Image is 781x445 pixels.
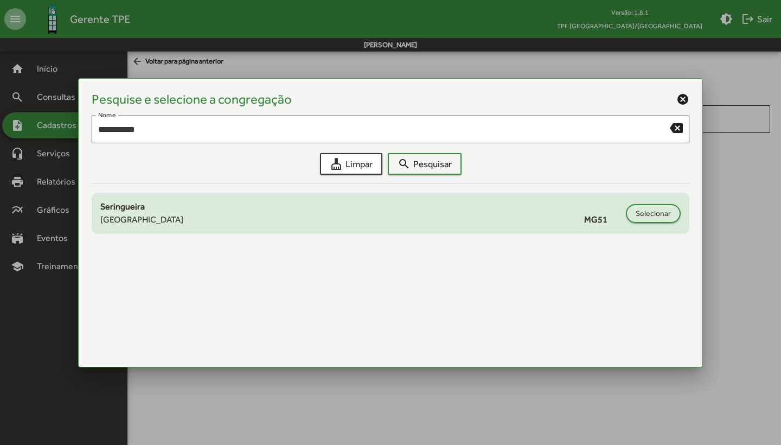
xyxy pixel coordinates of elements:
[330,157,343,170] mat-icon: cleaning_services
[670,121,683,134] mat-icon: backspace
[584,213,620,226] span: MG51
[92,92,292,107] h4: Pesquise e selecione a congregação
[100,201,145,212] span: Seringueira
[626,204,681,223] button: Selecionar
[100,213,183,226] span: [GEOGRAPHIC_DATA]
[636,204,671,223] span: Selecionar
[388,153,462,175] button: Pesquisar
[330,154,373,174] span: Limpar
[676,93,689,106] mat-icon: cancel
[320,153,382,175] button: Limpar
[398,157,411,170] mat-icon: search
[398,154,452,174] span: Pesquisar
